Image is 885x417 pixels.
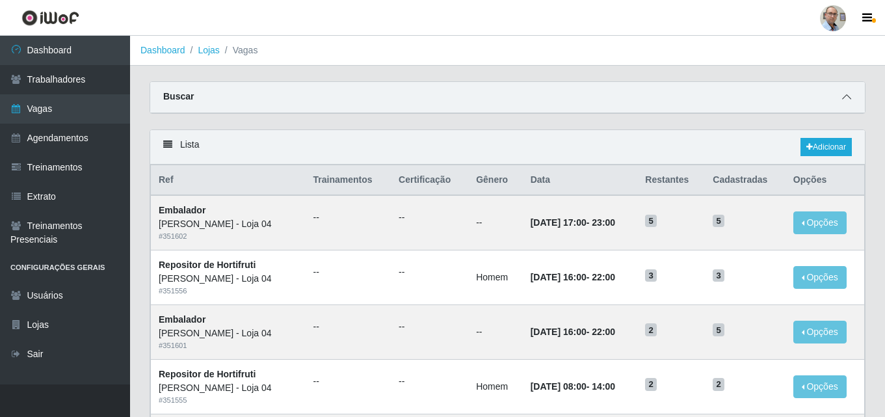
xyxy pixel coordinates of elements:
[151,165,306,196] th: Ref
[220,44,258,57] li: Vagas
[645,378,657,391] span: 2
[531,327,615,337] strong: -
[159,272,298,286] div: [PERSON_NAME] - Loja 04
[793,266,847,289] button: Opções
[159,314,205,325] strong: Embalador
[159,286,298,297] div: # 351556
[793,321,847,343] button: Opções
[713,269,724,282] span: 3
[713,378,724,391] span: 2
[399,375,460,388] ul: --
[313,320,384,334] ul: --
[150,130,865,165] div: Lista
[592,272,615,282] time: 22:00
[159,327,298,340] div: [PERSON_NAME] - Loja 04
[592,217,615,228] time: 23:00
[198,45,219,55] a: Lojas
[399,265,460,279] ul: --
[523,165,638,196] th: Data
[159,217,298,231] div: [PERSON_NAME] - Loja 04
[645,323,657,336] span: 2
[468,195,523,250] td: --
[531,381,615,392] strong: -
[159,231,298,242] div: # 351602
[645,269,657,282] span: 3
[637,165,705,196] th: Restantes
[592,327,615,337] time: 22:00
[159,205,205,215] strong: Embalador
[705,165,786,196] th: Cadastradas
[313,211,384,224] ul: --
[159,260,256,270] strong: Repositor de Hortifruti
[786,165,865,196] th: Opções
[130,36,885,66] nav: breadcrumb
[793,375,847,398] button: Opções
[468,250,523,305] td: Homem
[793,211,847,234] button: Opções
[645,215,657,228] span: 5
[159,381,298,395] div: [PERSON_NAME] - Loja 04
[531,272,587,282] time: [DATE] 16:00
[468,359,523,414] td: Homem
[313,265,384,279] ul: --
[713,323,724,336] span: 5
[800,138,852,156] a: Adicionar
[399,211,460,224] ul: --
[159,340,298,351] div: # 351601
[21,10,79,26] img: CoreUI Logo
[592,381,615,392] time: 14:00
[391,165,468,196] th: Certificação
[163,91,194,101] strong: Buscar
[140,45,185,55] a: Dashboard
[531,327,587,337] time: [DATE] 16:00
[468,304,523,359] td: --
[531,217,587,228] time: [DATE] 17:00
[531,217,615,228] strong: -
[159,395,298,406] div: # 351555
[531,381,587,392] time: [DATE] 08:00
[468,165,523,196] th: Gênero
[159,369,256,379] strong: Repositor de Hortifruti
[306,165,391,196] th: Trainamentos
[399,320,460,334] ul: --
[713,215,724,228] span: 5
[531,272,615,282] strong: -
[313,375,384,388] ul: --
